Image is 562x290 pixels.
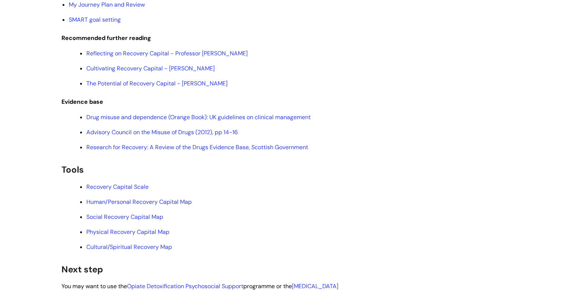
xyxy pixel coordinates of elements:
a: Cultural/Spiritual Recovery Map [86,243,172,251]
a: The Potential of Recovery Capital - [PERSON_NAME] [86,80,228,87]
a: Drug misuse and dependence (Orange Book): UK guidelines on clinical management [86,113,311,121]
a: Human/Personal Recovery Capital Map [86,198,192,206]
a: Reflecting on Recovery Capital - Professor [PERSON_NAME] [86,49,248,57]
span: Recommended further reading [61,34,151,42]
a: Research for Recovery: A Review of the Drugs Evidence Base, Scottish Government [86,143,308,151]
a: Advisory Council on the Misuse of Drugs (2012), pp 14-16 [86,128,238,136]
a: My Journey Plan and Review [69,1,145,8]
a: Recovery Capital Scale [86,183,149,191]
a: Physical Recovery Capital Map [86,228,169,236]
a: Opiate Detoxification Psychosocial Support [127,282,243,290]
a: Cultivating Recovery Capital - [PERSON_NAME] [86,65,215,72]
a: SMART goal setting [69,16,121,23]
span: Tools [61,164,84,175]
span: Next step [61,264,103,275]
a: Social Recovery Capital Map [86,213,163,221]
span: Evidence base [61,98,103,106]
